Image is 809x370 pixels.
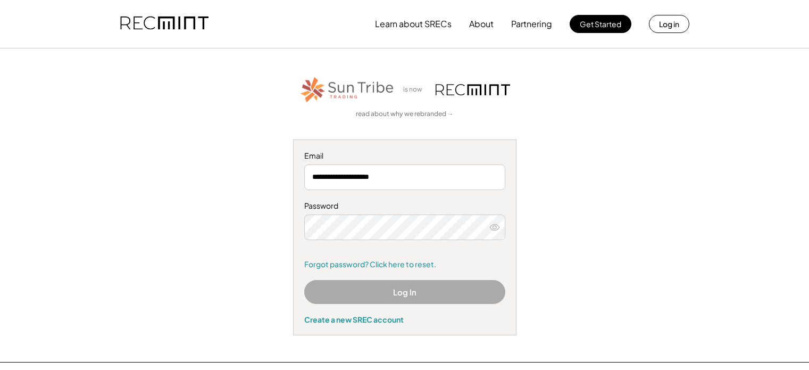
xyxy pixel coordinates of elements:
[375,13,452,35] button: Learn about SRECs
[304,280,505,304] button: Log In
[649,15,689,33] button: Log in
[570,15,631,33] button: Get Started
[120,6,208,42] img: recmint-logotype%403x.png
[304,315,505,324] div: Create a new SREC account
[469,13,494,35] button: About
[304,259,505,270] a: Forgot password? Click here to reset.
[511,13,552,35] button: Partnering
[304,151,505,161] div: Email
[436,84,510,95] img: recmint-logotype%403x.png
[401,85,430,94] div: is now
[304,201,505,211] div: Password
[299,75,395,104] img: STT_Horizontal_Logo%2B-%2BColor.png
[356,110,454,119] a: read about why we rebranded →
